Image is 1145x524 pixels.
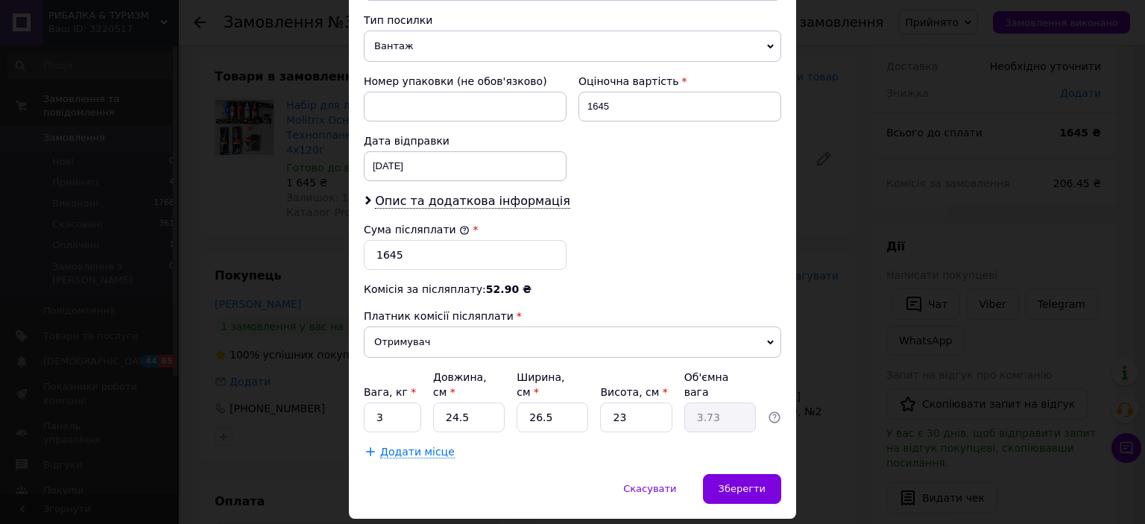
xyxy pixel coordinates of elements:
[517,371,564,398] label: Ширина, см
[578,74,781,89] div: Оціночна вартість
[364,74,567,89] div: Номер упаковки (не обов'язково)
[486,283,532,295] span: 52.90 ₴
[364,14,432,26] span: Тип посилки
[719,483,766,494] span: Зберегти
[600,386,667,398] label: Висота, см
[684,370,756,400] div: Об'ємна вага
[364,326,781,358] span: Отримувач
[364,133,567,148] div: Дата відправки
[380,446,455,458] span: Додати місце
[433,371,487,398] label: Довжина, см
[364,282,781,297] div: Комісія за післяплату:
[364,310,514,322] span: Платник комісії післяплати
[623,483,676,494] span: Скасувати
[364,31,781,62] span: Вантаж
[364,224,470,236] label: Сума післяплати
[364,386,416,398] label: Вага, кг
[375,194,570,209] span: Опис та додаткова інформація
